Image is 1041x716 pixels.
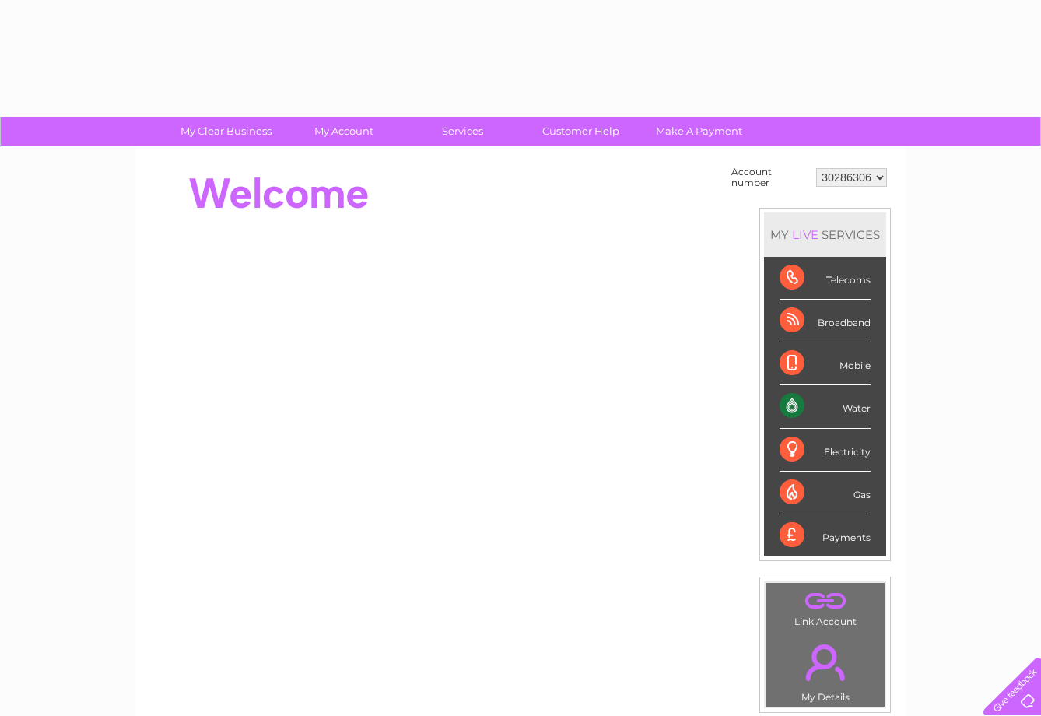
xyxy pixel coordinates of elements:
[727,163,812,192] td: Account number
[517,117,645,146] a: Customer Help
[280,117,408,146] a: My Account
[769,635,881,690] a: .
[780,300,871,342] div: Broadband
[764,212,886,257] div: MY SERVICES
[780,342,871,385] div: Mobile
[780,385,871,428] div: Water
[765,631,885,707] td: My Details
[780,429,871,472] div: Electricity
[780,472,871,514] div: Gas
[789,227,822,242] div: LIVE
[780,257,871,300] div: Telecoms
[162,117,290,146] a: My Clear Business
[765,582,885,631] td: Link Account
[635,117,763,146] a: Make A Payment
[398,117,527,146] a: Services
[780,514,871,556] div: Payments
[769,587,881,614] a: .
